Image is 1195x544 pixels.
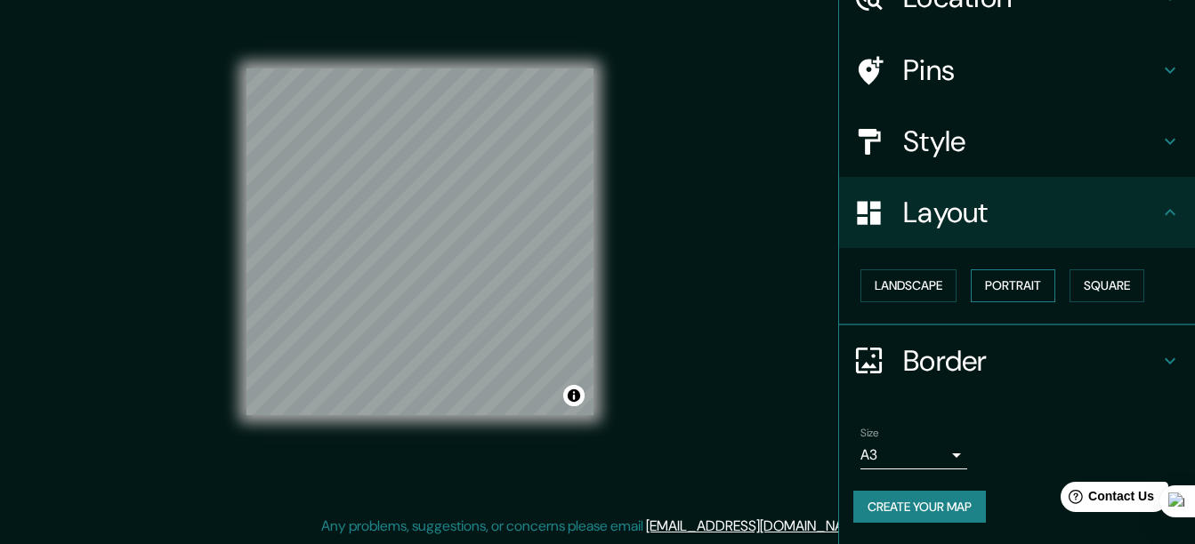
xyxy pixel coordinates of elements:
[971,269,1055,302] button: Portrait
[646,516,866,535] a: [EMAIL_ADDRESS][DOMAIN_NAME]
[903,195,1159,230] h4: Layout
[853,491,986,524] button: Create your map
[563,385,585,406] button: Toggle attribution
[860,425,879,440] label: Size
[1037,475,1175,524] iframe: Help widget launcher
[839,325,1195,396] div: Border
[839,177,1195,248] div: Layout
[839,106,1195,177] div: Style
[246,68,593,415] canvas: Map
[903,343,1159,379] h4: Border
[1070,269,1144,302] button: Square
[903,52,1159,88] h4: Pins
[860,269,957,302] button: Landscape
[839,35,1195,106] div: Pins
[903,124,1159,159] h4: Style
[321,516,868,537] p: Any problems, suggestions, or concerns please email .
[860,441,967,469] div: A3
